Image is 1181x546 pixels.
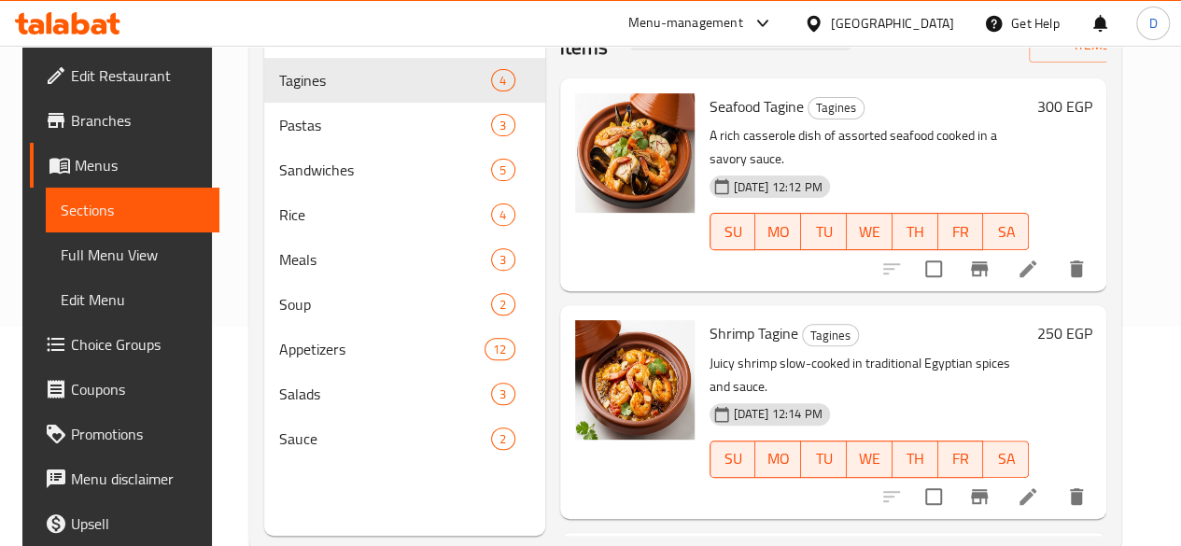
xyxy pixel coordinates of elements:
[279,293,492,315] div: Soup
[46,188,219,232] a: Sections
[491,203,514,226] div: items
[854,445,885,472] span: WE
[492,385,513,403] span: 3
[938,213,984,250] button: FR
[1036,93,1091,119] h6: 300 EGP
[755,441,801,478] button: MO
[991,218,1021,245] span: SA
[847,441,893,478] button: WE
[264,147,545,192] div: Sandwiches5
[710,213,756,250] button: SU
[491,427,514,450] div: items
[492,72,513,90] span: 4
[808,218,839,245] span: TU
[491,248,514,271] div: items
[914,477,953,516] span: Select to update
[264,416,545,461] div: Sauce2
[946,218,977,245] span: FR
[1017,258,1039,280] a: Edit menu item
[710,124,1030,171] p: A rich casserole dish of assorted seafood cooked in a savory sauce.
[1054,246,1099,291] button: delete
[279,383,492,405] span: Salads
[61,199,204,221] span: Sections
[30,143,219,188] a: Menus
[264,192,545,237] div: Rice4
[485,341,513,358] span: 12
[71,512,204,535] span: Upsell
[30,412,219,456] a: Promotions
[71,333,204,356] span: Choice Groups
[575,93,695,213] img: Seafood Tagine
[893,213,938,250] button: TH
[491,383,514,405] div: items
[492,251,513,269] span: 3
[71,468,204,490] span: Menu disclaimer
[801,213,847,250] button: TU
[264,282,545,327] div: Soup2
[991,445,1021,472] span: SA
[61,244,204,266] span: Full Menu View
[808,97,864,119] span: Tagines
[946,445,977,472] span: FR
[763,218,794,245] span: MO
[957,474,1002,519] button: Branch-specific-item
[30,53,219,98] a: Edit Restaurant
[801,441,847,478] button: TU
[30,98,219,143] a: Branches
[1017,485,1039,508] a: Edit menu item
[30,456,219,501] a: Menu disclaimer
[808,97,865,119] div: Tagines
[847,213,893,250] button: WE
[46,277,219,322] a: Edit Menu
[831,13,954,34] div: [GEOGRAPHIC_DATA]
[492,117,513,134] span: 3
[491,293,514,315] div: items
[803,325,858,346] span: Tagines
[279,338,485,360] span: Appetizers
[726,178,830,196] span: [DATE] 12:12 PM
[900,445,931,472] span: TH
[279,69,492,91] span: Tagines
[264,58,545,103] div: Tagines4
[485,338,514,360] div: items
[279,427,492,450] span: Sauce
[264,327,545,371] div: Appetizers12
[71,64,204,87] span: Edit Restaurant
[30,322,219,367] a: Choice Groups
[46,232,219,277] a: Full Menu View
[957,246,1002,291] button: Branch-specific-item
[264,237,545,282] div: Meals3
[893,441,938,478] button: TH
[492,206,513,224] span: 4
[279,159,492,181] span: Sandwiches
[61,288,204,311] span: Edit Menu
[575,320,695,440] img: Shrimp Tagine
[900,218,931,245] span: TH
[1148,13,1157,34] span: D
[802,324,859,346] div: Tagines
[279,248,492,271] span: Meals
[491,114,514,136] div: items
[491,159,514,181] div: items
[30,501,219,546] a: Upsell
[71,109,204,132] span: Branches
[71,378,204,400] span: Coupons
[628,12,743,35] div: Menu-management
[854,218,885,245] span: WE
[938,441,984,478] button: FR
[492,296,513,314] span: 2
[710,319,798,347] span: Shrimp Tagine
[71,423,204,445] span: Promotions
[264,103,545,147] div: Pastas3
[808,445,839,472] span: TU
[30,367,219,412] a: Coupons
[264,50,545,469] nav: Menu sections
[264,371,545,416] div: Salads3
[279,203,492,226] span: Rice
